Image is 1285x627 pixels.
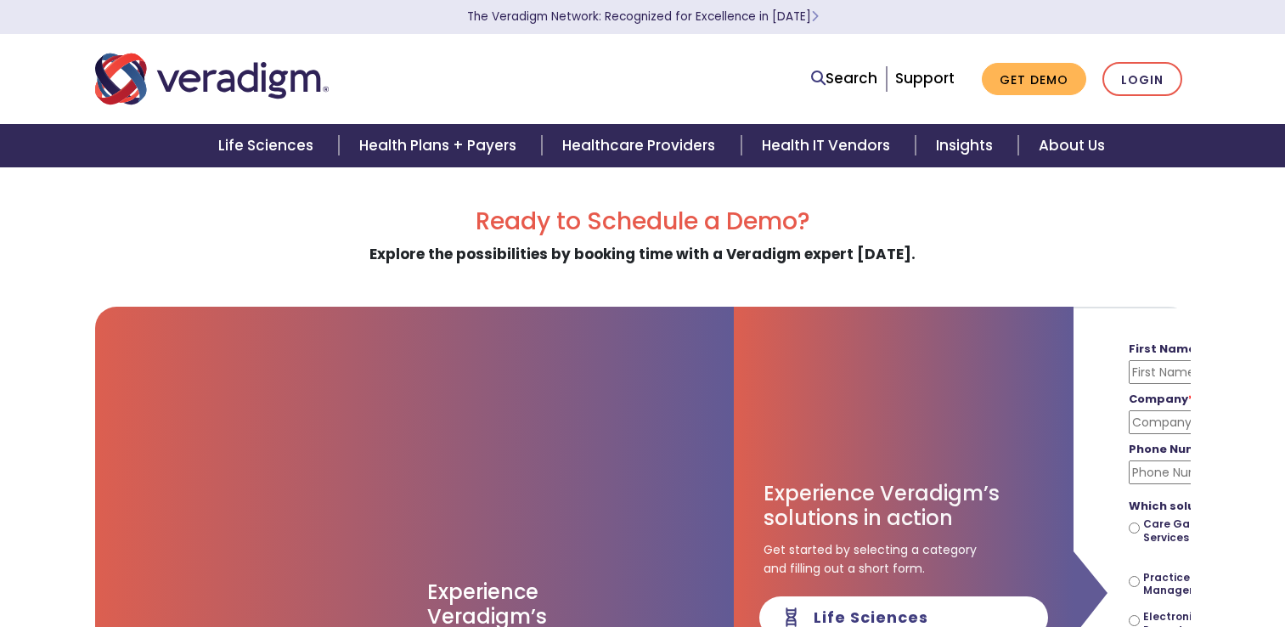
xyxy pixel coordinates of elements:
span: Learn More [811,8,819,25]
label: Care Gap Closure Services [1143,517,1258,544]
a: Login [1102,62,1182,97]
a: Get Demo [982,63,1086,96]
a: Support [895,68,955,88]
a: The Veradigm Network: Recognized for Excellence in [DATE]Learn More [467,8,819,25]
a: Health Plans + Payers [339,124,542,167]
a: Health IT Vendors [741,124,916,167]
h2: Ready to Schedule a Demo? [95,207,1191,236]
strong: Phone Number [1129,441,1225,457]
a: Life Sciences [198,124,339,167]
a: Insights [916,124,1018,167]
strong: Explore the possibilities by booking time with a Veradigm expert [DATE]. [369,244,916,264]
strong: First Name [1129,341,1202,357]
span: Get started by selecting a category and filling out a short form. [764,540,977,579]
label: Practice Management [1143,571,1258,597]
a: About Us [1018,124,1125,167]
a: Search [811,67,877,90]
a: Healthcare Providers [542,124,741,167]
h3: Experience Veradigm’s solutions in action [764,482,1044,531]
img: Veradigm logo [95,51,329,107]
strong: Company [1129,391,1194,407]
